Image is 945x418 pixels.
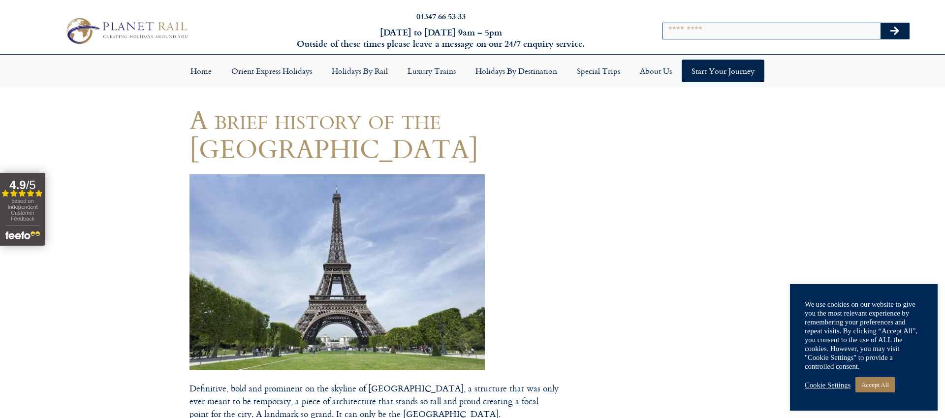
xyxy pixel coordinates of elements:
a: Home [181,60,221,82]
h6: [DATE] to [DATE] 9am – 5pm Outside of these times please leave a message on our 24/7 enquiry serv... [254,27,628,50]
a: Orient Express Holidays [221,60,322,82]
a: Holidays by Destination [466,60,567,82]
nav: Menu [5,60,940,82]
img: Planet Rail Train Holidays Logo [61,15,191,47]
a: 01347 66 53 33 [416,10,466,22]
a: About Us [630,60,682,82]
button: Search [881,23,909,39]
a: Accept All [855,377,895,392]
h1: A brief history of the [GEOGRAPHIC_DATA] [189,105,559,163]
a: Cookie Settings [805,381,850,389]
a: Luxury Trains [398,60,466,82]
a: Start your Journey [682,60,764,82]
div: We use cookies on our website to give you the most relevant experience by remembering your prefer... [805,300,923,371]
a: Special Trips [567,60,630,82]
a: Holidays by Rail [322,60,398,82]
